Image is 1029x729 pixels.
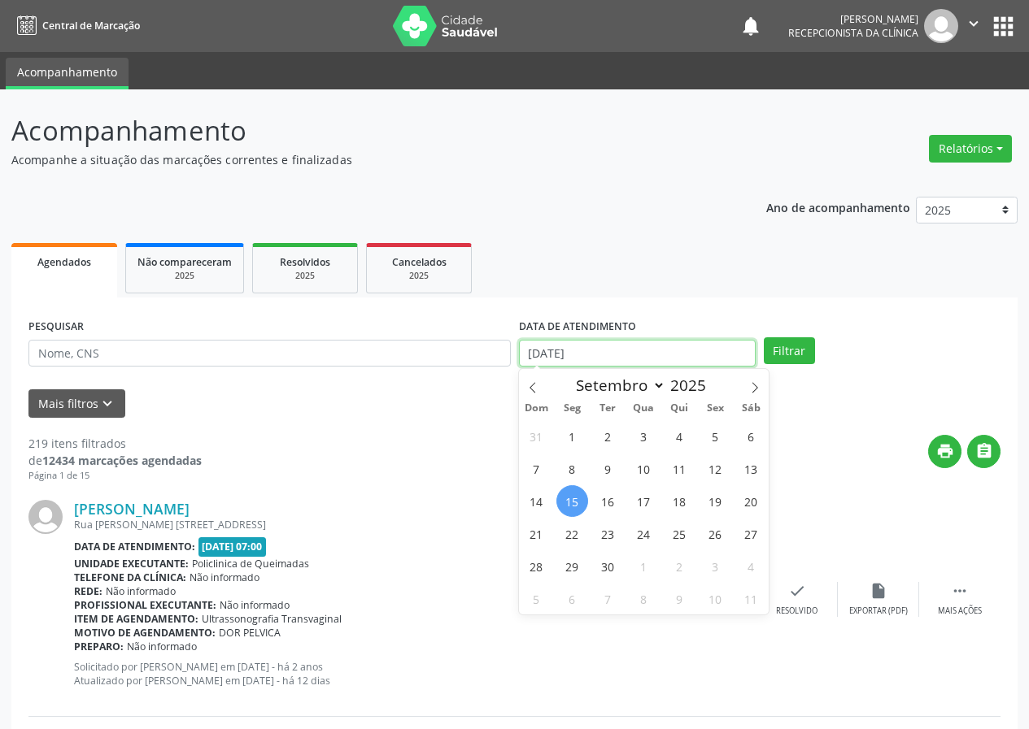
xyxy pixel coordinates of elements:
[28,500,63,534] img: img
[936,442,954,460] i: print
[556,485,588,517] span: Setembro 15, 2025
[137,255,232,269] span: Não compareceram
[626,403,661,414] span: Qua
[628,453,660,484] span: Setembro 10, 2025
[628,583,660,614] span: Outubro 8, 2025
[733,403,769,414] span: Sáb
[137,270,232,282] div: 2025
[6,58,129,89] a: Acompanhamento
[28,315,84,340] label: PESQUISAR
[219,626,281,640] span: DOR PELVICA
[280,255,330,269] span: Resolvidos
[735,583,767,614] span: Outubro 11, 2025
[975,442,993,460] i: 
[989,12,1018,41] button: apps
[664,518,695,549] span: Setembro 25, 2025
[28,435,202,452] div: 219 itens filtrados
[569,374,666,397] select: Month
[556,583,588,614] span: Outubro 6, 2025
[127,640,197,653] span: Não informado
[735,453,767,484] span: Setembro 13, 2025
[37,255,91,269] span: Agendados
[74,640,124,653] b: Preparo:
[628,550,660,582] span: Outubro 1, 2025
[42,19,140,33] span: Central de Marcação
[556,453,588,484] span: Setembro 8, 2025
[870,582,887,600] i: insert_drive_file
[592,485,624,517] span: Setembro 16, 2025
[74,557,189,571] b: Unidade executante:
[700,583,731,614] span: Outubro 10, 2025
[664,420,695,452] span: Setembro 4, 2025
[74,598,216,612] b: Profissional executante:
[556,518,588,549] span: Setembro 22, 2025
[700,550,731,582] span: Outubro 3, 2025
[849,605,908,617] div: Exportar (PDF)
[521,518,552,549] span: Setembro 21, 2025
[98,395,116,413] i: keyboard_arrow_down
[521,583,552,614] span: Outubro 5, 2025
[42,453,202,468] strong: 12434 marcações agendadas
[519,315,636,340] label: DATA DE ATENDIMENTO
[74,571,186,584] b: Telefone da clínica:
[521,485,552,517] span: Setembro 14, 2025
[628,485,660,517] span: Setembro 17, 2025
[735,518,767,549] span: Setembro 27, 2025
[928,435,961,468] button: print
[664,485,695,517] span: Setembro 18, 2025
[106,584,176,598] span: Não informado
[700,420,731,452] span: Setembro 5, 2025
[521,420,552,452] span: Agosto 31, 2025
[190,571,259,584] span: Não informado
[74,584,102,598] b: Rede:
[28,389,125,418] button: Mais filtroskeyboard_arrow_down
[554,403,590,414] span: Seg
[664,550,695,582] span: Outubro 2, 2025
[556,420,588,452] span: Setembro 1, 2025
[965,15,983,33] i: 
[951,582,969,600] i: 
[74,518,756,532] div: Rua [PERSON_NAME] [STREET_ADDRESS]
[776,605,818,617] div: Resolvido
[392,255,447,269] span: Cancelados
[556,550,588,582] span: Setembro 29, 2025
[628,518,660,549] span: Setembro 24, 2025
[198,537,267,556] span: [DATE] 07:00
[11,12,140,39] a: Central de Marcação
[664,453,695,484] span: Setembro 11, 2025
[924,9,958,43] img: img
[735,550,767,582] span: Outubro 4, 2025
[665,375,719,396] input: Year
[192,557,309,571] span: Policlinica de Queimadas
[766,197,910,217] p: Ano de acompanhamento
[220,598,290,612] span: Não informado
[521,550,552,582] span: Setembro 28, 2025
[378,270,460,282] div: 2025
[700,518,731,549] span: Setembro 26, 2025
[519,403,555,414] span: Dom
[764,337,815,365] button: Filtrar
[788,582,806,600] i: check
[735,420,767,452] span: Setembro 6, 2025
[592,583,624,614] span: Outubro 7, 2025
[929,135,1012,163] button: Relatórios
[735,485,767,517] span: Setembro 20, 2025
[202,612,342,626] span: Ultrassonografia Transvaginal
[938,605,982,617] div: Mais ações
[74,500,190,518] a: [PERSON_NAME]
[28,340,511,367] input: Nome, CNS
[11,111,716,151] p: Acompanhamento
[590,403,626,414] span: Ter
[74,626,216,640] b: Motivo de agendamento:
[958,9,989,43] button: 
[661,403,697,414] span: Qui
[74,612,198,626] b: Item de agendamento:
[788,12,918,26] div: [PERSON_NAME]
[788,26,918,40] span: Recepcionista da clínica
[592,453,624,484] span: Setembro 9, 2025
[592,550,624,582] span: Setembro 30, 2025
[592,420,624,452] span: Setembro 2, 2025
[700,453,731,484] span: Setembro 12, 2025
[74,540,195,553] b: Data de atendimento:
[28,452,202,469] div: de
